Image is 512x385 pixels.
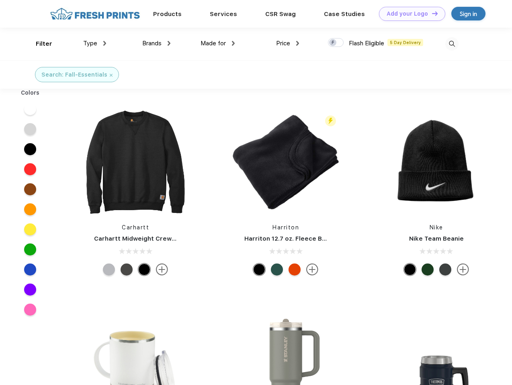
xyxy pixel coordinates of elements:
span: Price [276,40,290,47]
a: Nike Team Beanie [409,235,464,242]
img: func=resize&h=266 [82,109,189,215]
img: filter_cancel.svg [110,74,113,77]
div: Anthracite [439,263,451,276]
div: Heather Grey [103,263,115,276]
img: dropdown.png [296,41,299,46]
span: Type [83,40,97,47]
img: fo%20logo%202.webp [48,7,142,21]
div: Add your Logo [387,10,428,17]
a: Products [153,10,182,18]
div: Hunter [271,263,283,276]
img: dropdown.png [232,41,235,46]
div: Orange [289,263,301,276]
div: Black [253,263,265,276]
div: Filter [36,39,52,49]
img: flash_active_toggle.svg [325,115,336,126]
a: Harriton 12.7 oz. Fleece Blanket [244,235,341,242]
div: Carbon Heather [121,263,133,276]
img: DT [432,11,438,16]
span: 5 Day Delivery [387,39,423,46]
a: Sign in [451,7,485,20]
span: Brands [142,40,162,47]
img: dropdown.png [168,41,170,46]
img: more.svg [156,263,168,276]
a: Carhartt [122,224,149,231]
div: Search: Fall-Essentials [41,71,107,79]
a: Carhartt Midweight Crewneck Sweatshirt [94,235,222,242]
div: Colors [15,89,46,97]
div: Sign in [460,9,477,18]
span: Made for [201,40,226,47]
div: Gorge Green [422,263,434,276]
img: dropdown.png [103,41,106,46]
div: Black [138,263,150,276]
div: Black [404,263,416,276]
a: Harriton [272,224,299,231]
a: Nike [430,224,443,231]
img: desktop_search.svg [445,37,459,51]
img: more.svg [457,263,469,276]
img: func=resize&h=266 [383,109,490,215]
img: more.svg [306,263,318,276]
img: func=resize&h=266 [232,109,339,215]
span: Flash Eligible [349,40,384,47]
